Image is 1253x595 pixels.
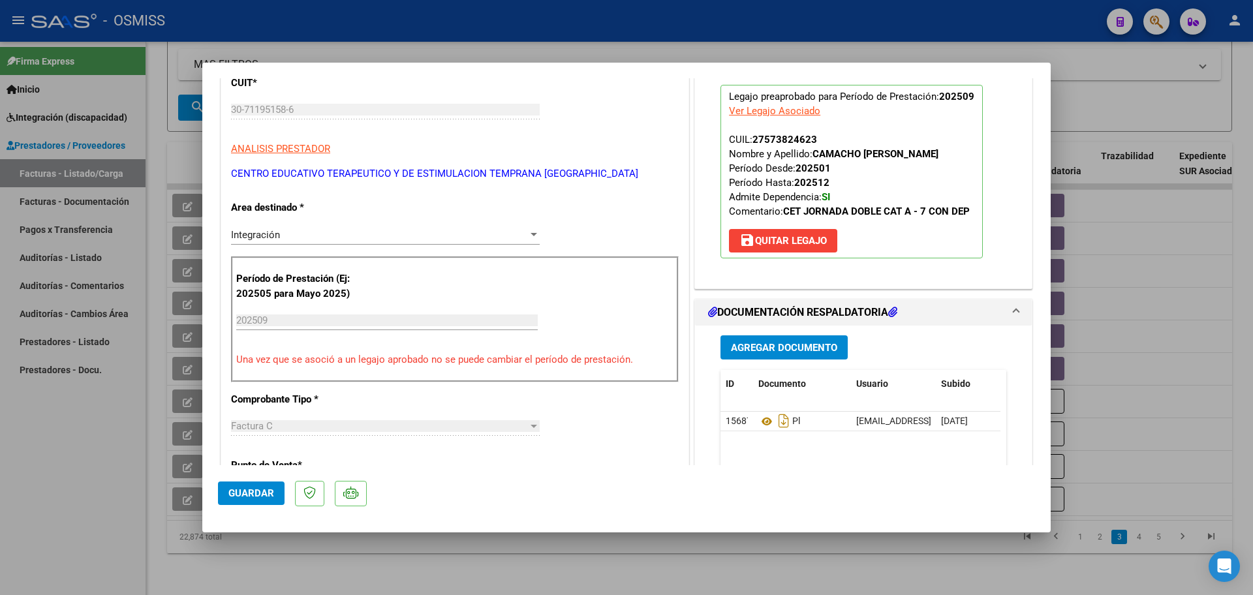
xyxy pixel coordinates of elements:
button: Agregar Documento [720,335,848,359]
button: Guardar [218,481,285,505]
datatable-header-cell: Usuario [851,370,936,398]
p: CENTRO EDUCATIVO TERAPEUTICO Y DE ESTIMULACION TEMPRANA [GEOGRAPHIC_DATA] [231,166,679,181]
strong: 202501 [796,162,831,174]
span: Subido [941,378,970,389]
span: Factura C [231,420,273,432]
strong: CAMACHO [PERSON_NAME] [812,148,938,160]
div: Ver Legajo Asociado [729,104,820,118]
mat-icon: save [739,232,755,248]
strong: 202512 [794,177,829,189]
datatable-header-cell: Documento [753,370,851,398]
p: Punto de Venta [231,458,365,473]
p: Legajo preaprobado para Período de Prestación: [720,85,983,258]
span: ID [726,378,734,389]
mat-expansion-panel-header: DOCUMENTACIÓN RESPALDATORIA [695,299,1032,326]
p: Una vez que se asoció a un legajo aprobado no se puede cambiar el período de prestación. [236,352,673,367]
p: Comprobante Tipo * [231,392,365,407]
span: Usuario [856,378,888,389]
span: Agregar Documento [731,342,837,354]
span: CUIL: Nombre y Apellido: Período Desde: Período Hasta: Admite Dependencia: [729,134,970,217]
span: Comentario: [729,206,970,217]
span: Pl [758,416,800,427]
strong: CET JORNADA DOBLE CAT A - 7 CON DEP [783,206,970,217]
div: 27573824623 [752,132,817,147]
p: CUIT [231,76,365,91]
p: Período de Prestación (Ej: 202505 para Mayo 2025) [236,271,367,301]
span: Integración [231,229,280,241]
div: Open Intercom Messenger [1209,551,1240,582]
span: [DATE] [941,416,968,426]
button: Quitar Legajo [729,229,837,252]
datatable-header-cell: ID [720,370,753,398]
span: Documento [758,378,806,389]
strong: 202509 [939,91,974,102]
span: Quitar Legajo [739,235,827,247]
span: 156878 [726,416,757,426]
p: Area destinado * [231,200,365,215]
h1: DOCUMENTACIÓN RESPALDATORIA [708,305,897,320]
span: ANALISIS PRESTADOR [231,143,330,155]
span: [EMAIL_ADDRESS][DOMAIN_NAME] - [PERSON_NAME] [856,416,1077,426]
datatable-header-cell: Subido [936,370,1001,398]
strong: SI [822,191,830,203]
span: Guardar [228,487,274,499]
i: Descargar documento [775,410,792,431]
